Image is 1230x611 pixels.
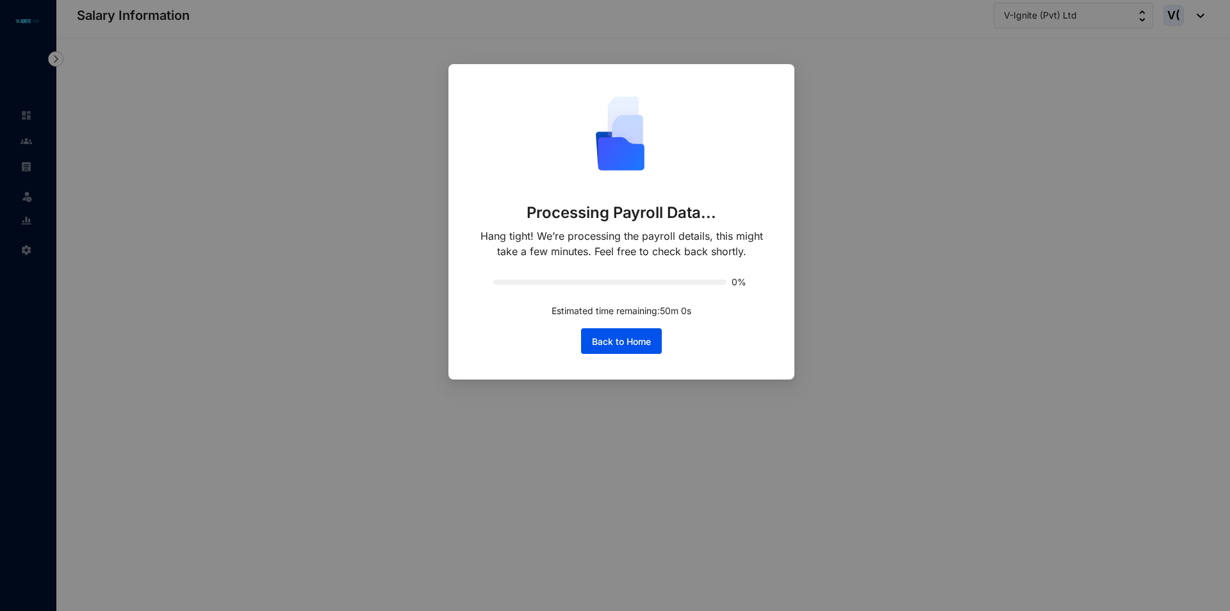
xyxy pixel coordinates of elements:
[592,335,651,348] span: Back to Home
[581,328,662,354] button: Back to Home
[552,304,691,318] p: Estimated time remaining: 50 m 0 s
[527,203,717,223] p: Processing Payroll Data...
[732,278,750,287] span: 0%
[474,228,769,259] p: Hang tight! We’re processing the payroll details, this might take a few minutes. Feel free to che...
